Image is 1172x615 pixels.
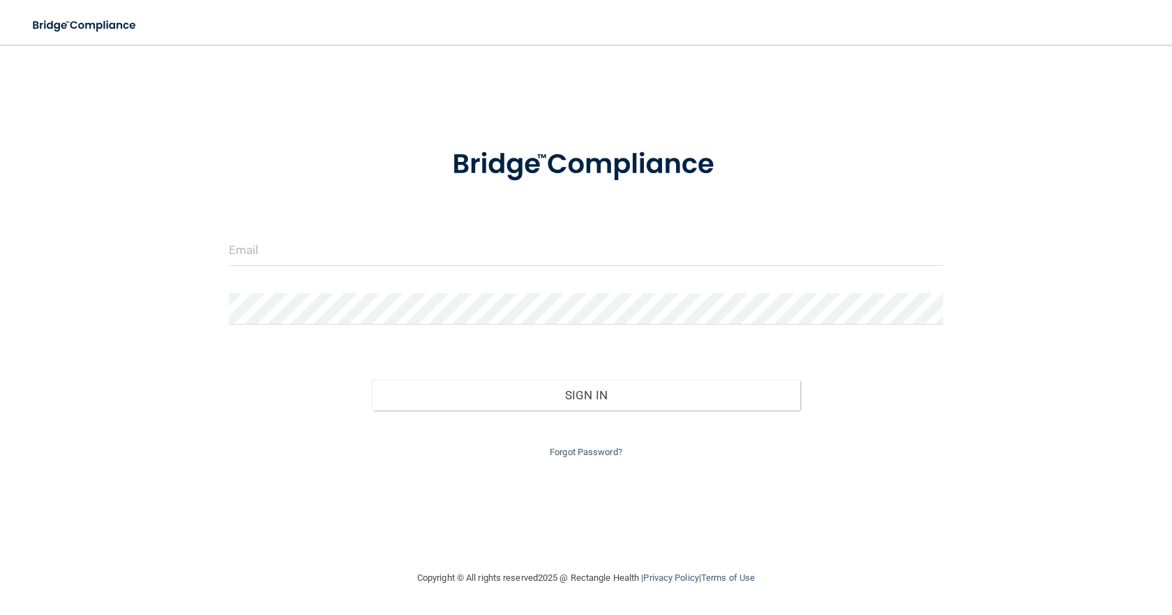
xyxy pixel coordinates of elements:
[21,11,149,40] img: bridge_compliance_login_screen.278c3ca4.svg
[643,572,698,583] a: Privacy Policy
[701,572,755,583] a: Terms of Use
[229,235,943,266] input: Email
[423,128,749,201] img: bridge_compliance_login_screen.278c3ca4.svg
[331,556,841,600] div: Copyright © All rights reserved 2025 @ Rectangle Health | |
[372,380,800,410] button: Sign In
[550,447,622,457] a: Forgot Password?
